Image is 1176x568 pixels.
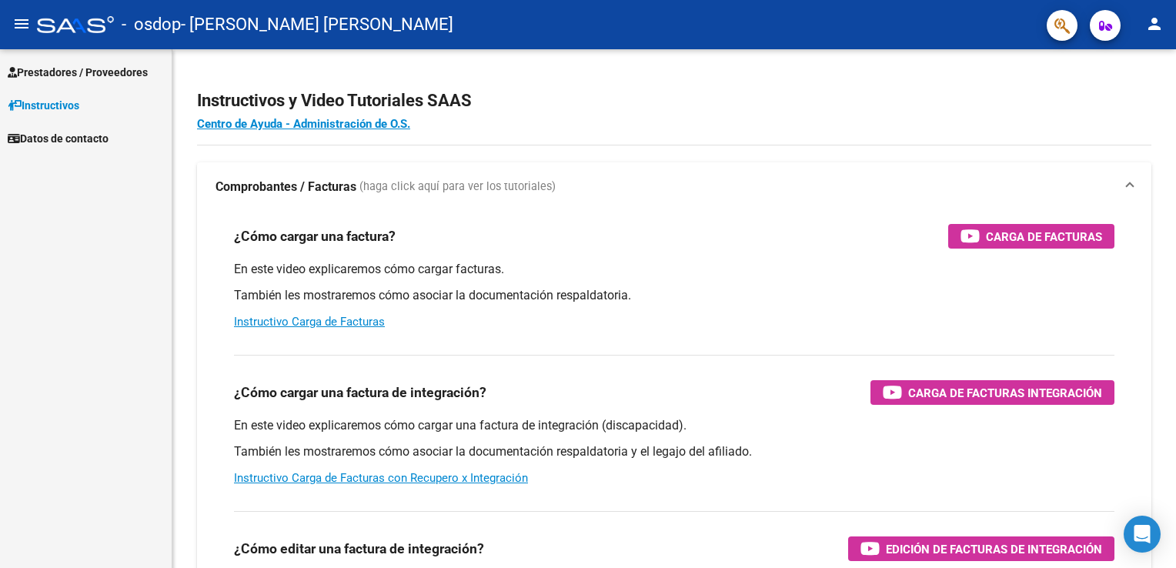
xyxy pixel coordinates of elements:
[359,179,556,195] span: (haga click aquí para ver los tutoriales)
[197,86,1151,115] h2: Instructivos y Video Tutoriales SAAS
[215,179,356,195] strong: Comprobantes / Facturas
[848,536,1114,561] button: Edición de Facturas de integración
[122,8,181,42] span: - osdop
[234,471,528,485] a: Instructivo Carga de Facturas con Recupero x Integración
[197,117,410,131] a: Centro de Ayuda - Administración de O.S.
[948,224,1114,249] button: Carga de Facturas
[870,380,1114,405] button: Carga de Facturas Integración
[8,97,79,114] span: Instructivos
[8,130,109,147] span: Datos de contacto
[12,15,31,33] mat-icon: menu
[234,443,1114,460] p: También les mostraremos cómo asociar la documentación respaldatoria y el legajo del afiliado.
[234,261,1114,278] p: En este video explicaremos cómo cargar facturas.
[234,417,1114,434] p: En este video explicaremos cómo cargar una factura de integración (discapacidad).
[234,226,396,247] h3: ¿Cómo cargar una factura?
[886,540,1102,559] span: Edición de Facturas de integración
[8,64,148,81] span: Prestadores / Proveedores
[234,315,385,329] a: Instructivo Carga de Facturas
[181,8,453,42] span: - [PERSON_NAME] [PERSON_NAME]
[234,382,486,403] h3: ¿Cómo cargar una factura de integración?
[908,383,1102,403] span: Carga de Facturas Integración
[986,227,1102,246] span: Carga de Facturas
[1145,15,1164,33] mat-icon: person
[234,538,484,560] h3: ¿Cómo editar una factura de integración?
[197,162,1151,212] mat-expansion-panel-header: Comprobantes / Facturas (haga click aquí para ver los tutoriales)
[234,287,1114,304] p: También les mostraremos cómo asociar la documentación respaldatoria.
[1124,516,1161,553] div: Open Intercom Messenger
